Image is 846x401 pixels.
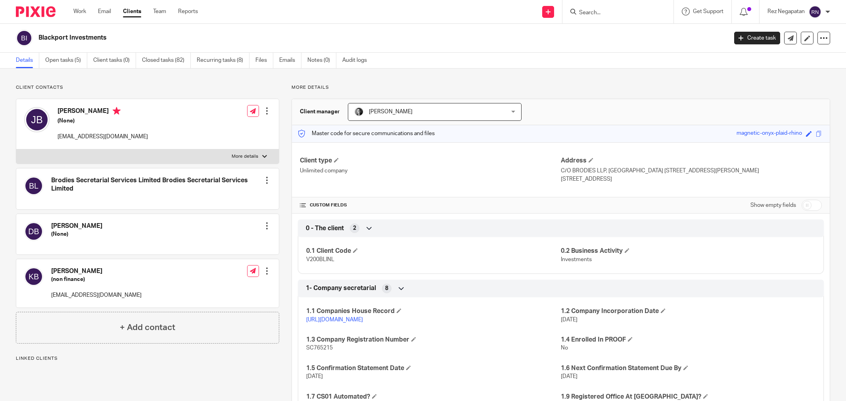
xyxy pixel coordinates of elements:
p: More details [232,153,258,160]
a: Create task [734,32,780,44]
p: Linked clients [16,355,279,362]
span: V200BLINL [306,257,334,262]
a: Open tasks (5) [45,53,87,68]
input: Search [578,10,650,17]
img: svg%3E [24,107,50,132]
h4: + Add contact [120,321,175,334]
h4: 1.4 Enrolled In PROOF [561,336,815,344]
h5: (None) [51,230,102,238]
h4: [PERSON_NAME] [51,267,142,275]
h4: 0.2 Business Activity [561,247,815,255]
a: Client tasks (0) [93,53,136,68]
i: Primary [113,107,121,115]
p: [STREET_ADDRESS] [561,175,822,183]
span: 2 [353,224,356,232]
a: Emails [279,53,301,68]
span: Investments [561,257,592,262]
h4: Brodies Secretarial Services Limited Brodies Secretarial Services Limited [51,176,263,193]
img: svg%3E [809,6,821,18]
h4: CUSTOM FIELDS [300,202,561,208]
img: svg%3E [24,267,43,286]
h5: (None) [58,117,148,125]
span: SC765215 [306,345,333,351]
p: Unlimited company [300,167,561,175]
div: magnetic-onyx-plaid-rhino [737,129,802,138]
span: 1- Company secretarial [306,284,376,292]
p: Rez Negapatan [767,8,805,15]
h4: 1.7 CS01 Automated? [306,393,561,401]
img: svg%3E [16,30,33,46]
span: 8 [385,285,388,292]
img: svg%3E [24,222,43,241]
p: [EMAIL_ADDRESS][DOMAIN_NAME] [51,291,142,299]
h5: (non finance) [51,275,142,283]
a: Files [255,53,273,68]
a: Clients [123,8,141,15]
h2: Blackport Investments [38,34,585,42]
a: Reports [178,8,198,15]
span: No [561,345,568,351]
h4: 0.1 Client Code [306,247,561,255]
p: C/O BRODIES LLP, [GEOGRAPHIC_DATA] [STREET_ADDRESS][PERSON_NAME] [561,167,822,175]
span: [PERSON_NAME] [369,109,412,115]
p: Client contacts [16,84,279,91]
h4: [PERSON_NAME] [58,107,148,117]
a: Notes (0) [307,53,336,68]
img: DSC_9061-3.jpg [354,107,364,116]
a: Details [16,53,39,68]
h4: 1.9 Registered Office At [GEOGRAPHIC_DATA]? [561,393,815,401]
p: More details [292,84,830,91]
span: Get Support [693,9,723,14]
h4: [PERSON_NAME] [51,222,102,230]
img: svg%3E [24,176,43,195]
p: Master code for secure communications and files [298,130,435,137]
h4: 1.6 Next Confirmation Statement Due By [561,364,815,372]
span: [DATE] [561,374,577,379]
label: Show empty fields [750,201,796,209]
a: Team [153,8,166,15]
a: Email [98,8,111,15]
a: Recurring tasks (8) [197,53,249,68]
a: Closed tasks (82) [142,53,191,68]
span: [DATE] [561,317,577,323]
h3: Client manager [300,108,340,116]
img: Pixie [16,6,56,17]
span: 0 - The client [306,224,344,233]
h4: Address [561,157,822,165]
h4: 1.3 Company Registration Number [306,336,561,344]
h4: 1.2 Company Incorporation Date [561,307,815,315]
a: Work [73,8,86,15]
a: [URL][DOMAIN_NAME] [306,317,363,323]
h4: 1.1 Companies House Record [306,307,561,315]
h4: Client type [300,157,561,165]
span: [DATE] [306,374,323,379]
a: Audit logs [342,53,373,68]
p: [EMAIL_ADDRESS][DOMAIN_NAME] [58,133,148,141]
h4: 1.5 Confirmation Statement Date [306,364,561,372]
